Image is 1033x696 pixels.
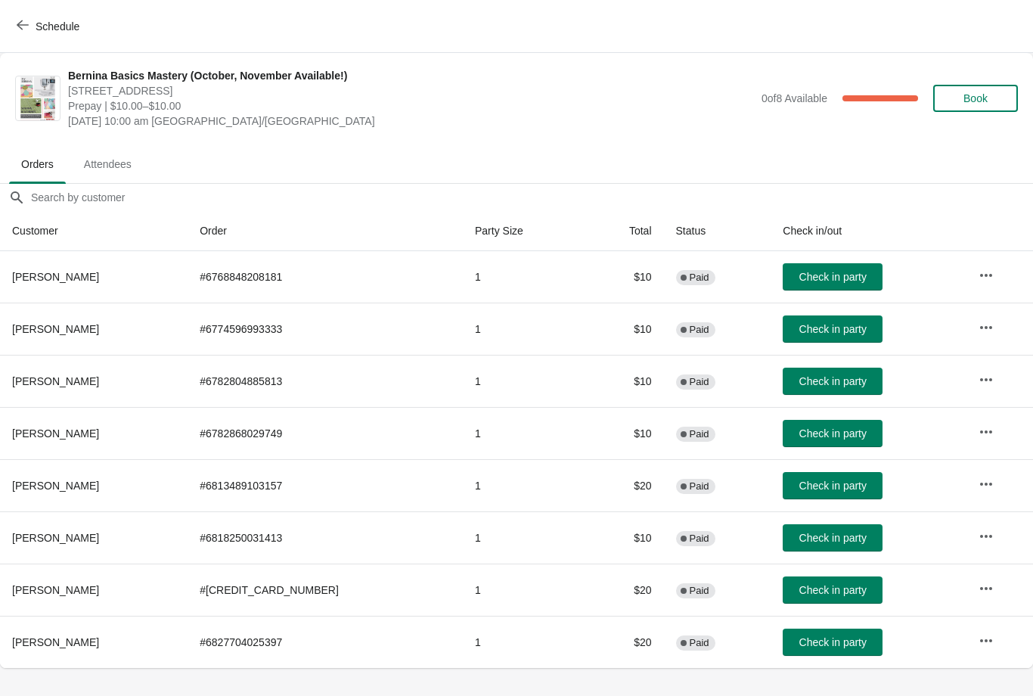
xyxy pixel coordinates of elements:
[783,524,883,552] button: Check in party
[463,616,585,668] td: 1
[12,480,99,492] span: [PERSON_NAME]
[963,92,988,104] span: Book
[463,459,585,511] td: 1
[188,355,463,407] td: # 6782804885813
[72,151,144,178] span: Attendees
[664,211,771,251] th: Status
[585,564,664,616] td: $20
[463,564,585,616] td: 1
[799,271,867,283] span: Check in party
[12,375,99,387] span: [PERSON_NAME]
[585,407,664,459] td: $10
[799,532,867,544] span: Check in party
[8,13,92,40] button: Schedule
[690,376,709,388] span: Paid
[585,511,664,564] td: $10
[188,511,463,564] td: # 6818250031413
[585,303,664,355] td: $10
[690,585,709,597] span: Paid
[9,151,66,178] span: Orders
[12,584,99,596] span: [PERSON_NAME]
[188,303,463,355] td: # 6774596993333
[12,323,99,335] span: [PERSON_NAME]
[585,355,664,407] td: $10
[463,511,585,564] td: 1
[783,420,883,447] button: Check in party
[188,616,463,668] td: # 6827704025397
[933,85,1018,112] button: Book
[585,211,664,251] th: Total
[799,323,867,335] span: Check in party
[463,355,585,407] td: 1
[690,272,709,284] span: Paid
[690,428,709,440] span: Paid
[463,251,585,303] td: 1
[188,211,463,251] th: Order
[463,303,585,355] td: 1
[783,629,883,656] button: Check in party
[463,407,585,459] td: 1
[762,92,827,104] span: 0 of 8 Available
[68,83,754,98] span: [STREET_ADDRESS]
[585,251,664,303] td: $10
[585,616,664,668] td: $20
[799,480,867,492] span: Check in party
[783,472,883,499] button: Check in party
[68,113,754,129] span: [DATE] 10:00 am [GEOGRAPHIC_DATA]/[GEOGRAPHIC_DATA]
[783,576,883,604] button: Check in party
[20,76,54,120] img: Bernina Basics Mastery (October, November Available!)
[690,637,709,649] span: Paid
[12,532,99,544] span: [PERSON_NAME]
[690,324,709,336] span: Paid
[188,407,463,459] td: # 6782868029749
[585,459,664,511] td: $20
[771,211,966,251] th: Check in/out
[68,68,754,83] span: Bernina Basics Mastery (October, November Available!)
[36,20,79,33] span: Schedule
[188,459,463,511] td: # 6813489103157
[690,533,709,545] span: Paid
[188,251,463,303] td: # 6768848208181
[463,211,585,251] th: Party Size
[799,584,867,596] span: Check in party
[68,98,754,113] span: Prepay | $10.00–$10.00
[12,636,99,648] span: [PERSON_NAME]
[188,564,463,616] td: # [CREDIT_CARD_NUMBER]
[30,184,1033,211] input: Search by customer
[783,368,883,395] button: Check in party
[12,427,99,440] span: [PERSON_NAME]
[12,271,99,283] span: [PERSON_NAME]
[799,375,867,387] span: Check in party
[783,315,883,343] button: Check in party
[690,480,709,492] span: Paid
[783,263,883,291] button: Check in party
[799,427,867,440] span: Check in party
[799,636,867,648] span: Check in party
